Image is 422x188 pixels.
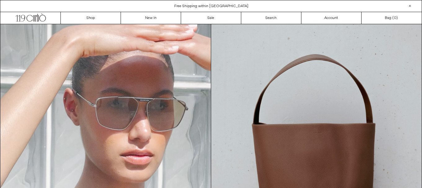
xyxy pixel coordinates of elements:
a: Account [301,12,362,24]
a: Free Shipping within [GEOGRAPHIC_DATA] [174,4,248,9]
a: Sale [181,12,241,24]
a: Search [241,12,301,24]
a: New In [121,12,181,24]
a: Shop [61,12,121,24]
a: Bag () [362,12,422,24]
span: 0 [394,16,396,20]
span: ) [394,15,398,21]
